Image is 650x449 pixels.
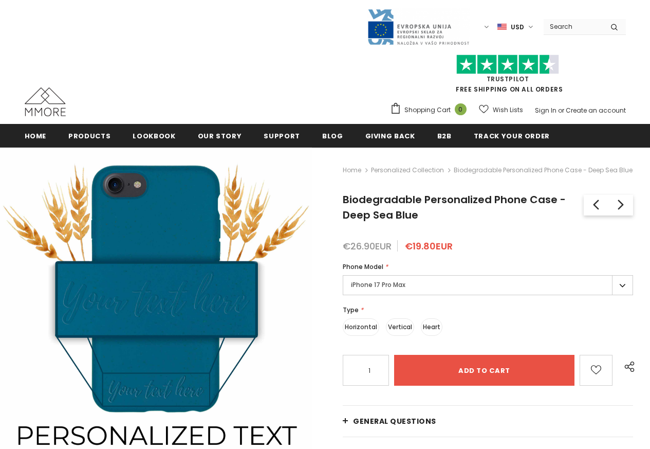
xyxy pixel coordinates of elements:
input: Add to cart [394,355,574,386]
span: Lookbook [133,131,175,141]
label: Heart [421,318,442,336]
img: USD [497,23,507,31]
img: Trust Pilot Stars [456,55,559,75]
span: Phone Model [343,262,383,271]
input: Search Site [544,19,603,34]
span: Giving back [365,131,415,141]
a: Track your order [474,124,550,147]
span: Biodegradable Personalized Phone Case - Deep Sea Blue [343,192,566,222]
span: €26.90EUR [343,240,392,253]
a: Trustpilot [487,75,529,83]
a: Create an account [566,106,626,115]
a: Shopping Cart 0 [390,102,472,118]
span: Our Story [198,131,242,141]
span: Home [25,131,47,141]
a: Wish Lists [479,101,523,119]
span: B2B [437,131,452,141]
label: Vertical [386,318,414,336]
span: Wish Lists [493,105,523,115]
span: Biodegradable Personalized Phone Case - Deep Sea Blue [454,164,633,176]
a: Sign In [535,106,556,115]
a: Giving back [365,124,415,147]
span: USD [511,22,524,32]
span: Track your order [474,131,550,141]
a: General Questions [343,406,633,437]
span: FREE SHIPPING ON ALL ORDERS [390,59,626,94]
a: Personalized Collection [371,166,444,174]
a: Our Story [198,124,242,147]
span: Type [343,306,359,314]
a: Home [25,124,47,147]
span: or [558,106,564,115]
span: support [264,131,300,141]
span: Shopping Cart [404,105,451,115]
a: Home [343,164,361,176]
a: Blog [322,124,343,147]
a: Javni Razpis [367,22,470,31]
span: €19.80EUR [405,240,453,253]
span: Blog [322,131,343,141]
a: Lookbook [133,124,175,147]
span: General Questions [353,416,436,426]
img: MMORE Cases [25,87,66,116]
span: Products [68,131,110,141]
a: B2B [437,124,452,147]
img: Javni Razpis [367,8,470,46]
span: 0 [455,103,467,115]
a: Products [68,124,110,147]
label: Horizontal [343,318,379,336]
label: iPhone 17 Pro Max [343,275,633,295]
a: support [264,124,300,147]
